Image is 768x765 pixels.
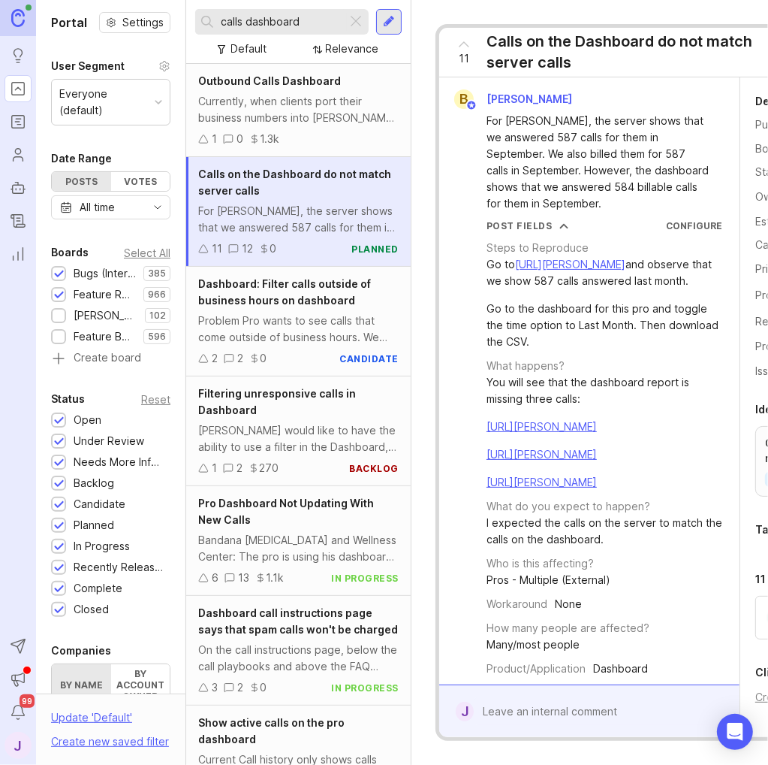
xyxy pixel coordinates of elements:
[237,350,243,367] div: 2
[141,395,170,404] div: Reset
[74,496,125,513] div: Candidate
[270,240,276,257] div: 0
[326,41,379,57] div: Relevance
[51,243,89,262] div: Boards
[186,376,411,486] a: Filtering unresponsive calls in Dashboard[PERSON_NAME] would like to have the ability to use a fi...
[198,168,391,197] span: Calls on the Dashboard do not match server calls
[459,50,469,67] span: 11
[486,636,580,653] div: Many/most people
[51,150,112,168] div: Date Range
[74,601,109,618] div: Closed
[486,572,610,588] div: Pros - Multiple (External)
[515,258,625,271] a: [URL][PERSON_NAME]
[146,201,170,213] svg: toggle icon
[198,606,398,636] span: Dashboard call instructions page says that spam calls won't be charged
[148,289,166,301] p: 966
[486,476,597,488] a: [URL][PERSON_NAME]
[236,131,243,147] div: 0
[486,374,722,407] div: You will see that the dashboard report is missing three calls:
[74,538,130,555] div: In Progress
[51,733,169,750] div: Create new saved filter
[51,709,132,733] div: Update ' Default '
[111,664,170,706] label: By account owner
[5,732,32,759] button: J
[186,267,411,376] a: Dashboard: Filter calls outside of business hours on dashboardProblem Pro wants to see calls that...
[466,100,477,111] img: member badge
[148,331,166,343] p: 596
[340,352,399,365] div: candidate
[74,265,136,282] div: Bugs (Internal)
[454,89,474,109] div: B
[352,243,399,256] div: planned
[74,559,163,576] div: Recently Released
[74,307,137,324] div: [PERSON_NAME] (Public)
[486,661,586,677] div: Product/Application
[149,310,166,322] p: 102
[198,277,371,307] span: Dashboard: Filter calls outside of business hours on dashboard
[74,475,114,491] div: Backlog
[350,462,399,475] div: backlog
[717,714,753,750] div: Open Intercom Messenger
[51,642,111,660] div: Companies
[259,460,279,476] div: 270
[74,433,144,449] div: Under Review
[5,699,32,726] button: Notifications
[212,131,217,147] div: 1
[198,74,341,87] span: Outbound Calls Dashboard
[198,203,399,236] div: For [PERSON_NAME], the server shows that we answered 587 calls for them in September. We also bil...
[486,301,722,350] div: Go to the dashboard for this pro and toggle the time option to Last Month. Then download the CSV.
[5,666,32,693] button: Announcements
[198,387,356,416] span: Filtering unresponsive calls in Dashboard
[486,620,649,636] div: How many people are affected?
[74,412,101,428] div: Open
[74,580,122,597] div: Complete
[212,460,217,476] div: 1
[74,286,136,303] div: Feature Requests (Internal)
[122,15,164,30] span: Settings
[74,328,136,345] div: Feature Board Sandbox [DATE]
[5,633,32,660] button: Send to Autopilot
[486,219,553,232] div: Post Fields
[11,9,25,26] img: Canny Home
[332,682,399,694] div: in progress
[231,41,267,57] div: Default
[212,350,218,367] div: 2
[186,157,411,267] a: Calls on the Dashboard do not match server callsFor [PERSON_NAME], the server shows that we answe...
[99,12,170,33] a: Settings
[51,390,85,408] div: Status
[486,448,597,461] a: [URL][PERSON_NAME]
[486,113,709,212] div: For [PERSON_NAME], the server shows that we answered 587 calls for them in September. We also bil...
[242,240,253,257] div: 12
[486,240,589,256] div: Steps to Reproduce
[20,694,35,708] span: 99
[212,679,218,696] div: 3
[5,174,32,201] a: Autopilot
[74,517,114,534] div: Planned
[5,240,32,268] a: Reporting
[486,420,597,433] a: [URL][PERSON_NAME]
[74,454,163,470] div: Needs More Info/verif/repro
[238,570,249,586] div: 13
[5,75,32,102] a: Portal
[148,268,166,280] p: 385
[5,108,32,135] a: Roadmaps
[198,422,399,455] div: [PERSON_NAME] would like to have the ability to use a filter in the Dashboard, to show the amount...
[266,570,284,586] div: 1.1k
[486,596,547,612] div: Workaround
[198,642,399,675] div: On the call instructions page, below the call playbooks and above the FAQ section, there is a lin...
[198,532,399,565] div: Bandana [MEDICAL_DATA] and Wellness Center: The pro is using his dashboard to review call summari...
[332,572,399,585] div: in progress
[260,350,267,367] div: 0
[486,358,565,374] div: What happens?
[445,89,584,109] a: B[PERSON_NAME]
[198,313,399,346] div: Problem Pro wants to see calls that come outside of business hours. We can't. # Solution Allow fi...
[5,42,32,69] a: Ideas
[486,555,594,572] div: Who is this affecting?
[111,172,170,191] div: Votes
[666,220,722,231] a: Configure
[486,256,722,289] div: Go to and observe that we show 587 calls answered last month.
[237,679,243,696] div: 2
[236,460,242,476] div: 2
[186,596,411,706] a: Dashboard call instructions page says that spam calls won't be chargedOn the call instructions pa...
